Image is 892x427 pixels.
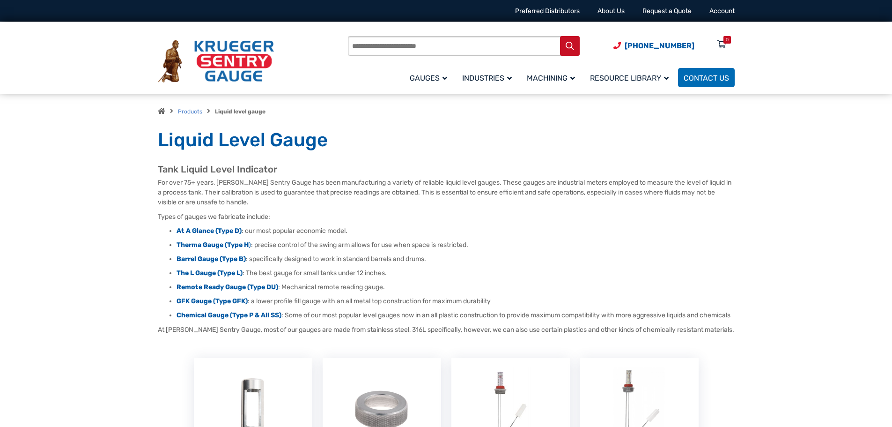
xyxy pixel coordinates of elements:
[158,178,735,207] p: For over 75+ years, [PERSON_NAME] Sentry Gauge has been manufacturing a variety of reliable liqui...
[515,7,580,15] a: Preferred Distributors
[177,283,735,292] li: : Mechanical remote reading gauge.
[158,128,735,152] h1: Liquid Level Gauge
[177,297,735,306] li: : a lower profile fill gauge with an all metal top construction for maximum durability
[177,297,248,305] a: GFK Gauge (Type GFK)
[642,7,692,15] a: Request a Quote
[709,7,735,15] a: Account
[177,269,243,277] a: The L Gauge (Type L)
[177,241,249,249] strong: Therma Gauge (Type H
[613,40,694,52] a: Phone Number (920) 434-8860
[625,41,694,50] span: [PHONE_NUMBER]
[177,311,735,320] li: : Some of our most popular level gauges now in an all plastic construction to provide maximum com...
[684,74,729,82] span: Contact Us
[158,40,274,83] img: Krueger Sentry Gauge
[410,74,447,82] span: Gauges
[521,67,584,89] a: Machining
[177,269,735,278] li: : The best gauge for small tanks under 12 inches.
[177,283,278,291] a: Remote Ready Gauge (Type DU)
[158,212,735,222] p: Types of gauges we fabricate include:
[177,241,251,249] a: Therma Gauge (Type H)
[457,67,521,89] a: Industries
[584,67,678,89] a: Resource Library
[177,226,735,236] li: : our most popular economic model.
[404,67,457,89] a: Gauges
[215,108,265,115] strong: Liquid level gauge
[158,164,735,175] h2: Tank Liquid Level Indicator
[527,74,575,82] span: Machining
[178,108,202,115] a: Products
[177,227,242,235] a: At A Glance (Type D)
[177,240,735,250] li: : precise control of the swing arm allows for use when space is restricted.
[158,325,735,335] p: At [PERSON_NAME] Sentry Gauge, most of our gauges are made from stainless steel, 316L specificall...
[177,255,246,263] a: Barrel Gauge (Type B)
[597,7,625,15] a: About Us
[177,255,735,264] li: : specifically designed to work in standard barrels and drums.
[678,68,735,87] a: Contact Us
[462,74,512,82] span: Industries
[590,74,669,82] span: Resource Library
[177,311,281,319] a: Chemical Gauge (Type P & All SS)
[726,36,729,44] div: 0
